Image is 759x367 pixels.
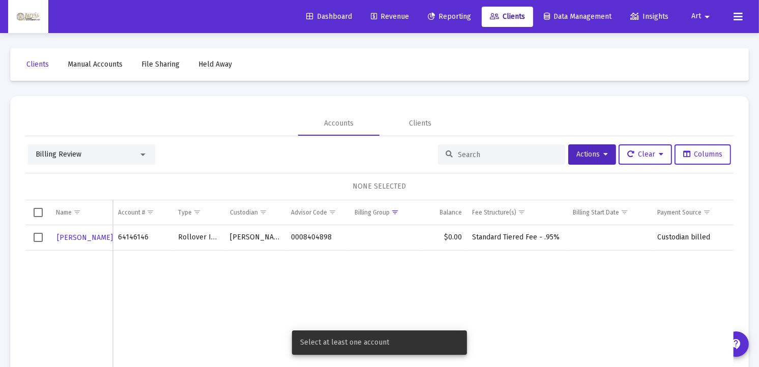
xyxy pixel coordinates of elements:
td: Column Name [51,200,113,225]
div: NONE SELECTED [34,181,725,192]
span: Held Away [198,60,232,69]
mat-icon: contact_support [730,338,742,350]
span: Clients [26,60,49,69]
td: 0008404898 [286,225,350,251]
button: Art [679,6,725,26]
span: Show filter options for column 'Billing Group' [392,208,399,216]
div: Custodian [230,208,258,217]
img: Dashboard [16,7,41,27]
td: 64146146 [113,225,173,251]
div: Account # [118,208,145,217]
span: Show filter options for column 'Payment Source' [703,208,711,216]
span: File Sharing [141,60,180,69]
td: Column Account # [113,200,173,225]
span: Show filter options for column 'Advisor Code' [329,208,336,216]
a: File Sharing [133,54,188,75]
td: Column Advisor Code [286,200,350,225]
div: Select all [34,208,43,217]
button: Columns [675,144,731,165]
div: Select row [34,233,43,242]
div: Type [178,208,192,217]
span: Dashboard [306,12,352,21]
div: Name [56,208,72,217]
a: Insights [622,7,677,27]
a: Manual Accounts [60,54,131,75]
div: Clients [409,118,431,129]
td: [PERSON_NAME] [225,225,286,251]
span: Columns [683,150,722,159]
mat-icon: arrow_drop_down [701,7,713,27]
span: Data Management [544,12,611,21]
td: Column Billing Start Date [568,200,652,225]
a: Held Away [190,54,240,75]
div: Billing Group [355,208,390,217]
a: Reporting [420,7,479,27]
span: Select at least one account [300,338,389,348]
div: Balance [440,208,462,217]
a: Clients [18,54,57,75]
button: Clear [619,144,672,165]
div: Payment Source [657,208,702,217]
span: Clear [627,150,663,159]
td: Column Balance [421,200,467,225]
span: Clients [490,12,525,21]
span: Revenue [371,12,409,21]
div: Accounts [324,118,354,129]
td: Column Custodian [225,200,286,225]
td: $0.00 [421,225,467,251]
button: Actions [568,144,616,165]
a: Data Management [536,7,620,27]
td: Column Fee Structure(s) [468,200,568,225]
td: Standard Tiered Fee - .95% [468,225,568,251]
span: Show filter options for column 'Billing Start Date' [621,208,628,216]
td: Column Billing Group [350,200,421,225]
span: Insights [630,12,668,21]
a: Revenue [363,7,417,27]
input: Search [458,150,558,159]
div: Billing Start Date [573,208,619,217]
span: [PERSON_NAME] [57,233,113,242]
span: Billing Review [36,150,81,159]
div: Fee Structure(s) [473,208,517,217]
div: Custodian billed [657,232,728,242]
span: Actions [576,150,608,159]
span: Manual Accounts [68,60,123,69]
a: Dashboard [298,7,360,27]
span: Show filter options for column 'Account #' [147,208,154,216]
td: Column Payment Source [652,200,734,225]
span: Reporting [428,12,471,21]
a: Clients [482,7,533,27]
span: Show filter options for column 'Name' [73,208,81,216]
div: Advisor Code [291,208,327,217]
td: Rollover IRA [173,225,225,251]
span: Art [691,12,701,21]
td: Column Type [173,200,225,225]
span: Show filter options for column 'Custodian' [259,208,267,216]
span: Show filter options for column 'Fee Structure(s)' [518,208,526,216]
span: Show filter options for column 'Type' [193,208,201,216]
button: [PERSON_NAME] [56,230,114,245]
